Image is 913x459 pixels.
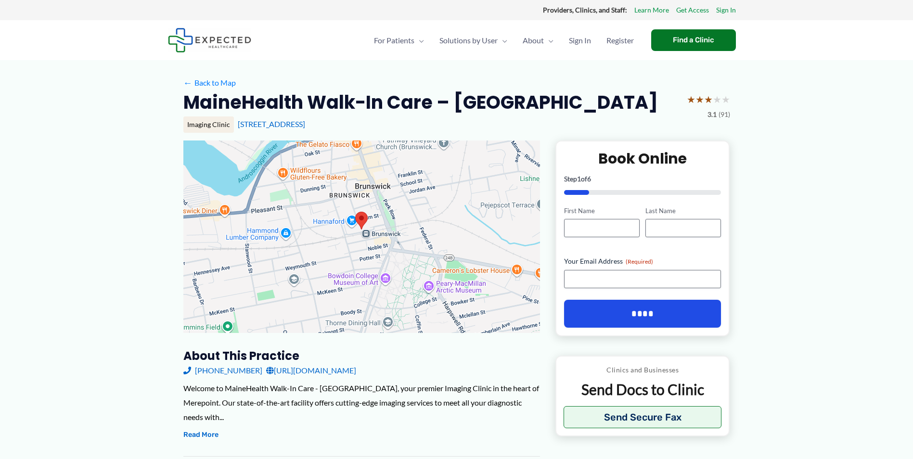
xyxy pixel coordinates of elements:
[523,24,544,57] span: About
[168,28,251,52] img: Expected Healthcare Logo - side, dark font, small
[366,24,432,57] a: For PatientsMenu Toggle
[564,364,722,376] p: Clinics and Businesses
[183,90,658,114] h2: MaineHealth Walk-In Care – [GEOGRAPHIC_DATA]
[498,24,507,57] span: Menu Toggle
[564,206,640,216] label: First Name
[569,24,591,57] span: Sign In
[561,24,599,57] a: Sign In
[645,206,721,216] label: Last Name
[704,90,713,108] span: ★
[687,90,695,108] span: ★
[414,24,424,57] span: Menu Toggle
[266,363,356,378] a: [URL][DOMAIN_NAME]
[432,24,515,57] a: Solutions by UserMenu Toggle
[599,24,642,57] a: Register
[183,381,540,424] div: Welcome to MaineHealth Walk-In Care - [GEOGRAPHIC_DATA], your premier Imaging Clinic in the heart...
[577,175,581,183] span: 1
[564,256,721,266] label: Your Email Address
[543,6,627,14] strong: Providers, Clinics, and Staff:
[564,176,721,182] p: Step of
[374,24,414,57] span: For Patients
[721,90,730,108] span: ★
[587,175,591,183] span: 6
[183,429,219,441] button: Read More
[183,116,234,133] div: Imaging Clinic
[439,24,498,57] span: Solutions by User
[713,90,721,108] span: ★
[366,24,642,57] nav: Primary Site Navigation
[606,24,634,57] span: Register
[183,363,262,378] a: [PHONE_NUMBER]
[719,108,730,121] span: (91)
[676,4,709,16] a: Get Access
[238,119,305,128] a: [STREET_ADDRESS]
[564,149,721,168] h2: Book Online
[183,348,540,363] h3: About this practice
[626,258,653,265] span: (Required)
[183,78,193,87] span: ←
[183,76,236,90] a: ←Back to Map
[634,4,669,16] a: Learn More
[716,4,736,16] a: Sign In
[544,24,553,57] span: Menu Toggle
[515,24,561,57] a: AboutMenu Toggle
[564,406,722,428] button: Send Secure Fax
[564,380,722,399] p: Send Docs to Clinic
[707,108,717,121] span: 3.1
[695,90,704,108] span: ★
[651,29,736,51] a: Find a Clinic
